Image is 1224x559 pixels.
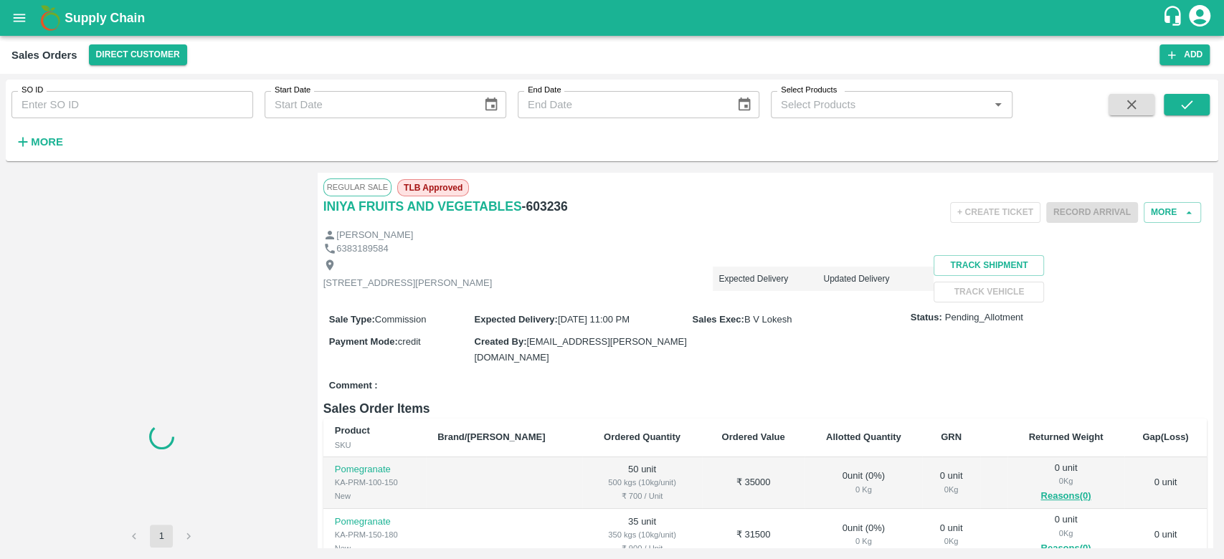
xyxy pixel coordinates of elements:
[89,44,187,65] button: Select DC
[911,311,942,325] label: Status:
[335,542,414,555] div: New
[1019,488,1113,505] button: Reasons(0)
[1159,44,1210,65] button: Add
[522,196,568,216] h6: - 603236
[934,535,969,548] div: 0 Kg
[594,489,690,502] div: ₹ 700 / Unit
[474,336,526,347] label: Created By :
[775,95,985,114] input: Select Products
[11,46,77,64] div: Sales Orders
[65,8,1162,28] a: Supply Chain
[275,85,310,96] label: Start Date
[1142,431,1188,442] b: Gap(Loss)
[744,314,792,325] span: B V Lokesh
[731,91,758,118] button: Choose date
[1019,513,1113,556] div: 0 unit
[558,314,630,325] span: [DATE] 11:00 PM
[934,522,969,548] div: 0 unit
[518,91,725,118] input: End Date
[336,242,388,256] p: 6383189584
[329,336,398,347] label: Payment Mode :
[1019,474,1113,487] div: 0 Kg
[1162,5,1187,31] div: customer-support
[816,522,911,548] div: 0 unit ( 0 %)
[335,476,414,489] div: KA-PRM-100-150
[474,336,686,363] span: [EMAIL_ADDRESS][PERSON_NAME][DOMAIN_NAME]
[721,431,784,442] b: Ordered Value
[594,542,690,555] div: ₹ 900 / Unit
[3,1,36,34] button: open drawer
[31,136,63,148] strong: More
[437,431,545,442] b: Brand/[PERSON_NAME]
[989,95,1007,114] button: Open
[474,314,557,325] label: Expected Delivery :
[478,91,505,118] button: Choose date
[934,469,969,496] div: 0 unit
[335,425,370,436] b: Product
[528,85,561,96] label: End Date
[1144,202,1201,223] button: More
[335,489,414,502] div: New
[398,336,421,347] span: credit
[823,272,928,285] p: Updated Delivery
[816,469,911,496] div: 0 unit ( 0 %)
[11,130,67,154] button: More
[702,457,805,510] td: ₹ 35000
[323,196,522,216] a: INIYA FRUITS AND VEGETABLES
[816,483,911,496] div: 0 Kg
[375,314,427,325] span: Commission
[594,476,690,489] div: 500 kgs (10kg/unit)
[582,457,701,510] td: 50 unit
[11,91,253,118] input: Enter SO ID
[1019,540,1113,557] button: Reasons(0)
[941,431,962,442] b: GRN
[1124,457,1207,510] td: 0 unit
[945,311,1023,325] span: Pending_Allotment
[336,229,413,242] p: [PERSON_NAME]
[934,483,969,496] div: 0 Kg
[1019,527,1113,540] div: 0 Kg
[335,439,414,451] div: SKU
[323,398,1207,419] h6: Sales Order Items
[718,272,823,285] p: Expected Delivery
[120,525,202,548] nav: pagination navigation
[323,178,392,196] span: Regular Sale
[781,85,837,96] label: Select Products
[934,255,1044,276] button: Track Shipment
[693,314,744,325] label: Sales Exec :
[65,11,145,25] b: Supply Chain
[1019,462,1113,505] div: 0 unit
[826,431,901,442] b: Allotted Quantity
[329,314,375,325] label: Sale Type :
[1187,3,1213,33] div: account of current user
[1029,431,1104,442] b: Returned Weight
[604,431,680,442] b: Ordered Quantity
[1046,206,1138,217] span: Please dispatch the trip before ending
[816,535,911,548] div: 0 Kg
[335,515,414,529] p: Pomegranate
[323,277,493,290] p: [STREET_ADDRESS][PERSON_NAME]
[265,91,472,118] input: Start Date
[22,85,43,96] label: SO ID
[150,525,173,548] button: page 1
[329,379,378,393] label: Comment :
[335,463,414,477] p: Pomegranate
[397,179,469,196] span: TLB Approved
[594,528,690,541] div: 350 kgs (10kg/unit)
[36,4,65,32] img: logo
[335,528,414,541] div: KA-PRM-150-180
